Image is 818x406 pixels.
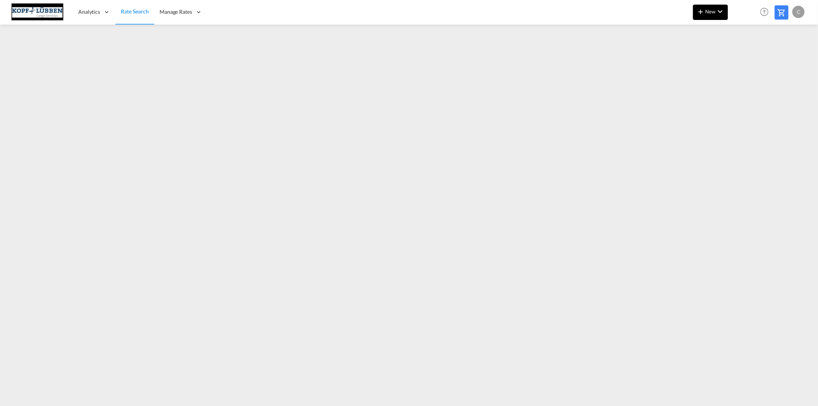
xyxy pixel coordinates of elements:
button: icon-plus 400-fgNewicon-chevron-down [693,5,728,20]
div: C [792,6,805,18]
md-icon: icon-plus 400-fg [696,7,705,16]
md-icon: icon-chevron-down [716,7,725,16]
span: Analytics [78,8,100,16]
span: New [696,8,725,15]
img: 25cf3bb0aafc11ee9c4fdbd399af7748.JPG [12,3,63,21]
span: Manage Rates [160,8,192,16]
span: Help [758,5,771,18]
div: Help [758,5,775,19]
span: Rate Search [121,8,149,15]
